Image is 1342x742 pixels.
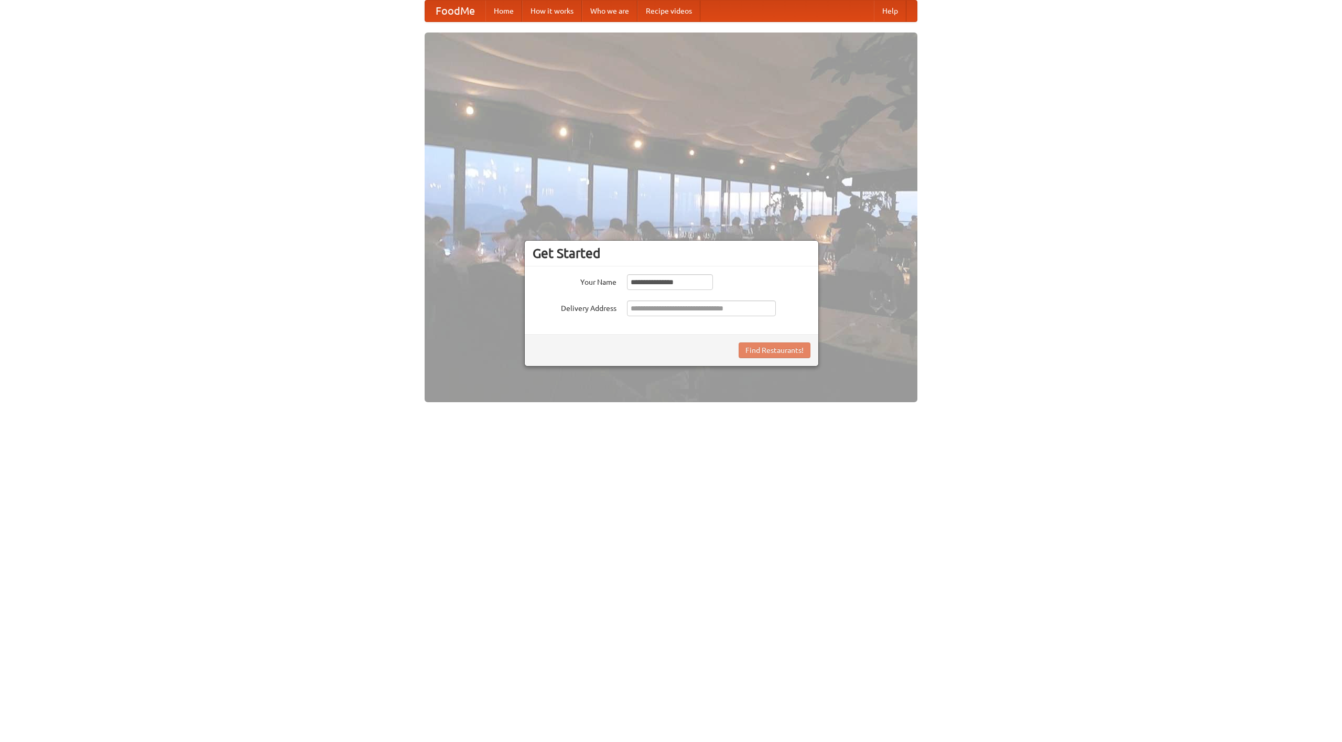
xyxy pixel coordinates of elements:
a: FoodMe [425,1,485,21]
a: How it works [522,1,582,21]
h3: Get Started [533,245,810,261]
a: Help [874,1,906,21]
label: Your Name [533,274,616,287]
a: Who we are [582,1,637,21]
button: Find Restaurants! [739,342,810,358]
label: Delivery Address [533,300,616,314]
a: Home [485,1,522,21]
a: Recipe videos [637,1,700,21]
